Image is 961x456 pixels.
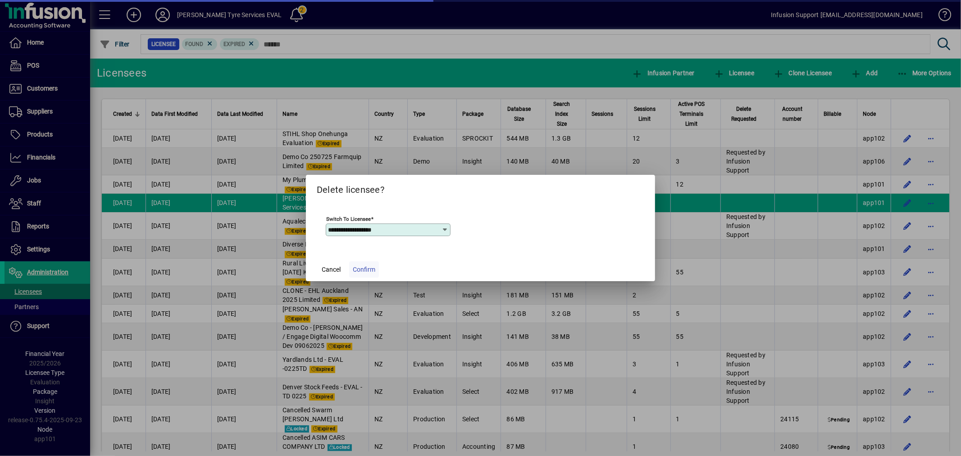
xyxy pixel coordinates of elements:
[317,261,346,278] button: Cancel
[306,175,655,201] h2: Delete licensee?
[349,261,379,278] button: Confirm
[326,216,371,222] mat-label: Switch to licensee
[353,265,375,274] span: Confirm
[322,265,341,274] span: Cancel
